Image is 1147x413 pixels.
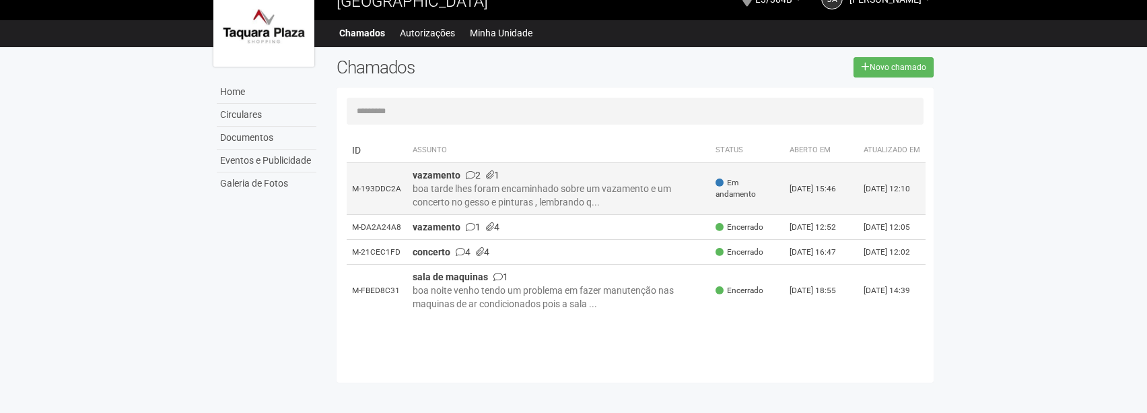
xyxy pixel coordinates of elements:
span: 4 [456,247,471,257]
th: Atualizado em [858,138,926,163]
span: Encerrado [716,222,763,233]
td: [DATE] 16:47 [784,240,858,265]
a: Autorizações [400,24,455,42]
div: boa noite venho tendo um problema em fazer manutenção nas maquinas de ar condicionados pois a sal... [413,284,705,311]
td: [DATE] 12:02 [858,240,926,265]
span: Encerrado [716,247,763,258]
th: Status [710,138,784,163]
strong: vazamento [413,170,460,181]
td: M-FBED8C31 [347,265,407,317]
a: Minha Unidade [470,24,532,42]
span: 4 [476,247,489,257]
a: Home [217,81,316,104]
a: Novo chamado [854,57,934,77]
th: Assunto [407,138,710,163]
td: [DATE] 12:05 [858,215,926,240]
a: Galeria de Fotos [217,172,316,195]
strong: concerto [413,247,450,257]
span: Em andamento [716,177,779,200]
span: 4 [486,222,499,232]
td: [DATE] 12:10 [858,163,926,215]
a: Eventos e Publicidade [217,150,316,172]
td: [DATE] 18:55 [784,265,858,317]
span: 2 [466,170,481,181]
th: Aberto em [784,138,858,163]
td: [DATE] 15:46 [784,163,858,215]
strong: vazamento [413,222,460,232]
span: Encerrado [716,285,763,296]
div: boa tarde lhes foram encaminhado sobre um vazamento e um concerto no gesso e pinturas , lembrando... [413,182,705,209]
td: M-193DDC2A [347,163,407,215]
a: Circulares [217,104,316,127]
h2: Chamados [337,57,573,77]
td: M-DA2A24A8 [347,215,407,240]
a: Chamados [339,24,385,42]
td: ID [347,138,407,163]
td: M-21CEC1FD [347,240,407,265]
a: Documentos [217,127,316,150]
strong: sala de maquinas [413,272,488,282]
td: [DATE] 14:39 [858,265,926,317]
td: [DATE] 12:52 [784,215,858,240]
span: 1 [493,272,508,282]
span: 1 [486,170,499,181]
span: 1 [466,222,481,232]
